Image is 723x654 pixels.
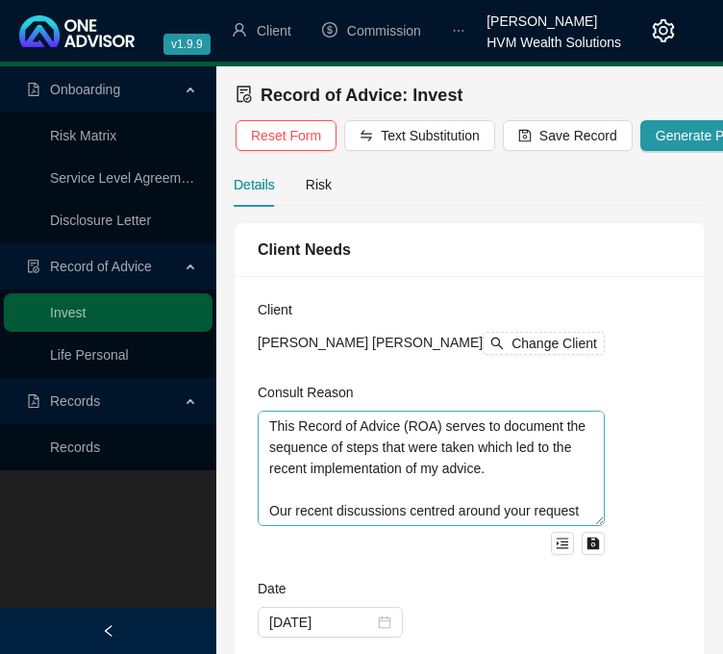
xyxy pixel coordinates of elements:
[27,260,40,273] span: file-done
[19,15,135,47] img: 2df55531c6924b55f21c4cf5d4484680-logo-light.svg
[50,213,151,228] a: Disclosure Letter
[539,125,617,146] span: Save Record
[163,34,211,55] span: v1.9.9
[483,332,605,355] button: Change Client
[306,174,332,195] div: Risk
[452,24,465,38] span: ellipsis
[518,129,532,142] span: save
[257,23,291,38] span: Client
[251,125,321,146] span: Reset Form
[511,333,597,354] span: Change Client
[344,120,495,151] button: Text Substitution
[234,174,275,195] div: Details
[50,440,100,455] a: Records
[322,22,337,38] span: dollar
[27,83,40,96] span: file-pdf
[503,120,633,151] button: Save Record
[50,259,152,274] span: Record of Advice
[381,125,480,146] span: Text Substitution
[258,578,299,599] label: Date
[258,335,483,350] span: [PERSON_NAME] [PERSON_NAME]
[50,82,120,97] span: Onboarding
[50,170,200,186] a: Service Level Agreement
[236,120,337,151] button: Reset Form
[586,537,600,550] span: save
[258,238,682,262] div: Client Needs
[269,612,374,633] input: Select date
[50,347,129,363] a: Life Personal
[347,23,421,38] span: Commission
[360,129,373,142] span: swap
[261,86,462,105] span: Record of Advice: Invest
[490,337,504,350] span: search
[236,86,253,103] span: file-done
[27,394,40,408] span: file-pdf
[50,128,116,143] a: Risk Matrix
[102,624,115,638] span: left
[556,537,569,550] span: menu-unfold
[258,299,306,320] label: Client
[652,19,675,42] span: setting
[50,393,100,409] span: Records
[258,411,605,526] textarea: This Record of Advice (ROA) serves to document the sequence of steps that were taken which led to...
[486,5,621,26] div: [PERSON_NAME]
[258,382,367,403] label: Consult Reason
[486,26,621,47] div: HVM Wealth Solutions
[50,305,86,320] a: Invest
[232,22,247,38] span: user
